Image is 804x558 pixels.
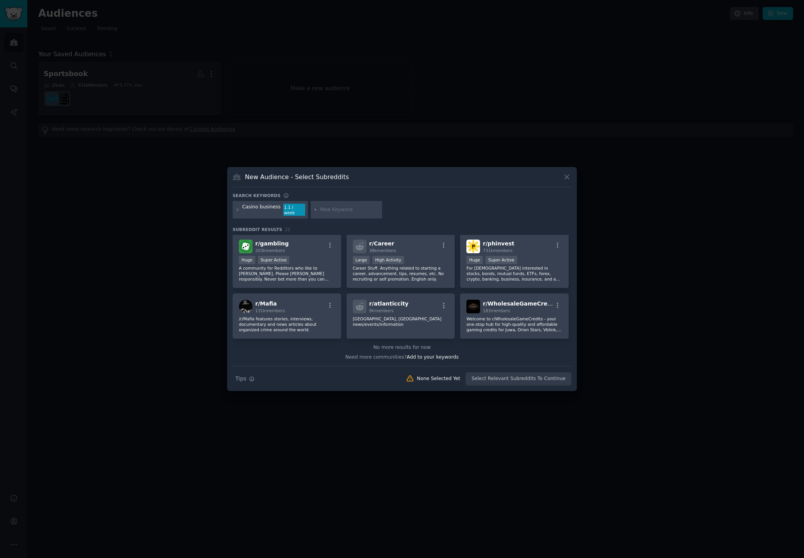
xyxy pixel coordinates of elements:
span: 183 members [483,308,510,313]
p: Welcome to r/WholesaleGameCredits - your one-stop hub for high-quality and affordable gaming cred... [466,316,562,332]
div: Huge [239,256,255,264]
h3: New Audience - Select Subreddits [245,173,349,181]
span: r/ phinvest [483,240,514,247]
img: WholesaleGameCredits [466,300,480,313]
span: Subreddit Results [233,227,282,232]
div: Large [353,256,370,264]
span: 131k members [255,308,285,313]
span: 9k members [369,308,394,313]
p: A community for Redditors who like to [PERSON_NAME]. Please [PERSON_NAME] responsibly. Never bet ... [239,265,335,282]
span: Tips [235,375,246,383]
img: Mafia [239,300,253,313]
div: Super Active [486,256,517,264]
button: Tips [233,372,257,386]
span: r/ Mafia [255,300,277,307]
p: For [DEMOGRAPHIC_DATA] interested in stocks, bonds, mutual funds, ETFs, forex, crypto, banking, b... [466,265,562,282]
p: Career Stuff. Anything related to starting a career, advancement, tips, resumes, etc. No recruiti... [353,265,449,282]
div: 1.1 / week [283,204,305,216]
img: gambling [239,240,253,253]
div: No more results for now [233,344,571,351]
h3: Search keywords [233,193,281,198]
span: r/ atlanticcity [369,300,409,307]
input: New Keyword [320,206,379,213]
div: Huge [466,256,483,264]
span: r/ gambling [255,240,289,247]
span: 203k members [255,248,285,253]
div: Super Active [258,256,290,264]
p: /r/Mafia features stories, interviews, documentary and news articles about organized crime around... [239,316,335,332]
div: High Activity [372,256,404,264]
span: 38k members [369,248,396,253]
div: Casino business [242,204,281,216]
span: 731k members [483,248,512,253]
div: Need more communities? [233,351,571,361]
div: None Selected Yet [417,375,460,382]
span: 21 [285,227,290,232]
span: Add to your keywords [407,354,459,360]
p: [GEOGRAPHIC_DATA], [GEOGRAPHIC_DATA] news/events/information [353,316,449,327]
img: phinvest [466,240,480,253]
span: r/ Career [369,240,395,247]
span: r/ WholesaleGameCredits [483,300,559,307]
